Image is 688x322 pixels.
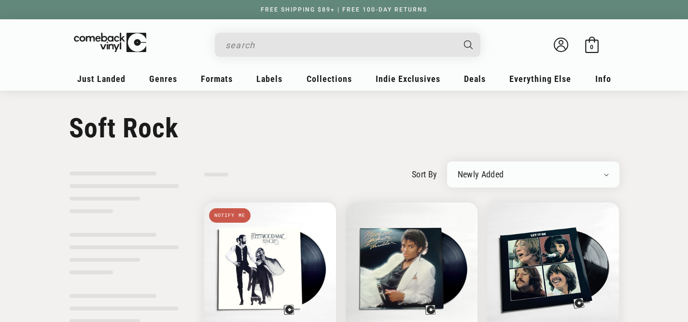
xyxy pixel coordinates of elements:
span: Info [595,74,611,84]
input: search [225,35,454,55]
button: Search [455,33,481,57]
div: Search [215,33,480,57]
a: FREE SHIPPING $89+ | FREE 100-DAY RETURNS [251,6,437,13]
span: Labels [256,74,282,84]
span: Deals [464,74,486,84]
span: Collections [307,74,352,84]
h1: Soft Rock [69,112,619,144]
span: Genres [149,74,177,84]
span: 0 [590,43,593,51]
span: Everything Else [509,74,571,84]
label: sort by [412,168,437,181]
span: Formats [201,74,233,84]
span: Just Landed [77,74,126,84]
span: Indie Exclusives [376,74,440,84]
